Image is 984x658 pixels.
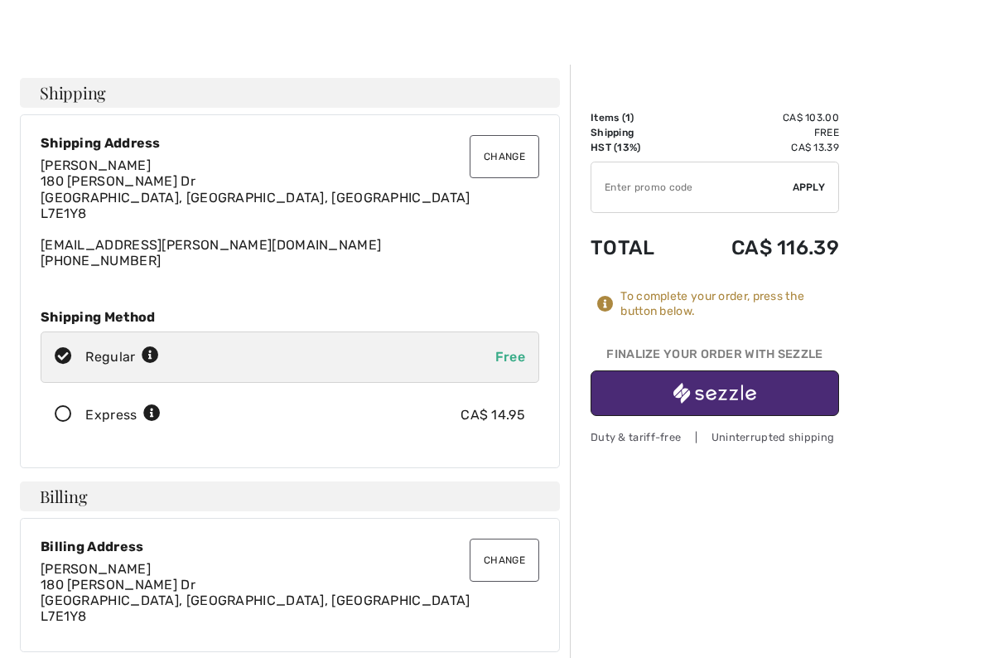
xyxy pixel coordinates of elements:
[41,157,539,269] div: [EMAIL_ADDRESS][PERSON_NAME][DOMAIN_NAME]
[461,405,525,425] div: CA$ 14.95
[41,157,151,173] span: [PERSON_NAME]
[41,309,539,325] div: Shipping Method
[625,112,630,123] span: 1
[591,140,683,155] td: HST (13%)
[683,140,839,155] td: CA$ 13.39
[41,253,161,269] a: [PHONE_NUMBER]
[41,561,151,577] span: [PERSON_NAME]
[41,577,470,624] span: 180 [PERSON_NAME] Dr [GEOGRAPHIC_DATA], [GEOGRAPHIC_DATA], [GEOGRAPHIC_DATA] L7E1Y8
[470,539,539,582] button: Change
[40,488,87,505] span: Billing
[40,85,106,101] span: Shipping
[41,135,539,151] div: Shipping Address
[683,125,839,140] td: Free
[683,220,839,276] td: CA$ 116.39
[620,289,839,319] div: To complete your order, press the button below.
[85,347,159,367] div: Regular
[591,220,683,276] td: Total
[591,110,683,125] td: Items ( )
[85,405,161,425] div: Express
[591,346,839,370] div: Finalize Your Order with Sezzle
[591,429,839,445] div: Duty & tariff-free | Uninterrupted shipping
[591,125,683,140] td: Shipping
[41,539,539,554] div: Billing Address
[793,180,826,195] span: Apply
[673,383,756,404] img: sezzle_white.svg
[41,173,470,220] span: 180 [PERSON_NAME] Dr [GEOGRAPHIC_DATA], [GEOGRAPHIC_DATA], [GEOGRAPHIC_DATA] L7E1Y8
[591,162,793,212] input: Promo code
[470,135,539,178] button: Change
[683,110,839,125] td: CA$ 103.00
[495,349,525,365] span: Free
